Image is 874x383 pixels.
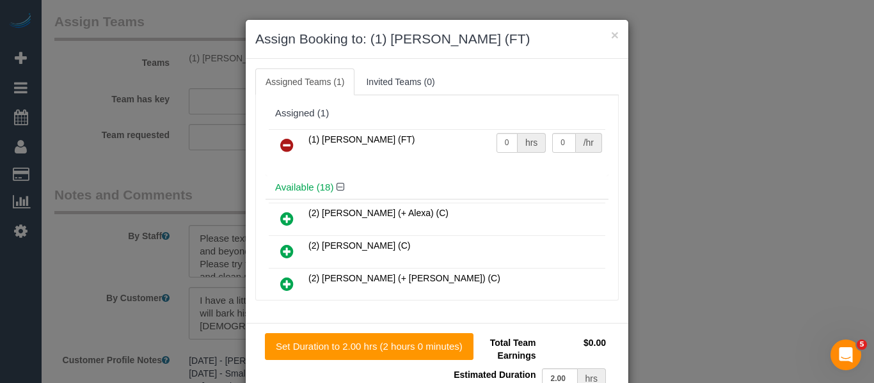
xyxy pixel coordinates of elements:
button: Set Duration to 2.00 hrs (2 hours 0 minutes) [265,333,473,360]
span: (1) [PERSON_NAME] (FT) [308,134,415,145]
div: hrs [518,133,546,153]
a: Assigned Teams (1) [255,68,354,95]
span: (2) [PERSON_NAME] (+ Alexa) (C) [308,208,449,218]
span: Estimated Duration [454,370,536,380]
span: (2) [PERSON_NAME] (+ [PERSON_NAME]) (C) [308,273,500,283]
h4: Available (18) [275,182,599,193]
iframe: Intercom live chat [830,340,861,370]
span: (2) [PERSON_NAME] (C) [308,240,410,251]
td: $0.00 [539,333,609,365]
span: 5 [857,340,867,350]
h3: Assign Booking to: (1) [PERSON_NAME] (FT) [255,29,619,49]
button: × [611,28,619,42]
div: Assigned (1) [275,108,599,119]
a: Invited Teams (0) [356,68,445,95]
div: /hr [576,133,602,153]
td: Total Team Earnings [447,333,539,365]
